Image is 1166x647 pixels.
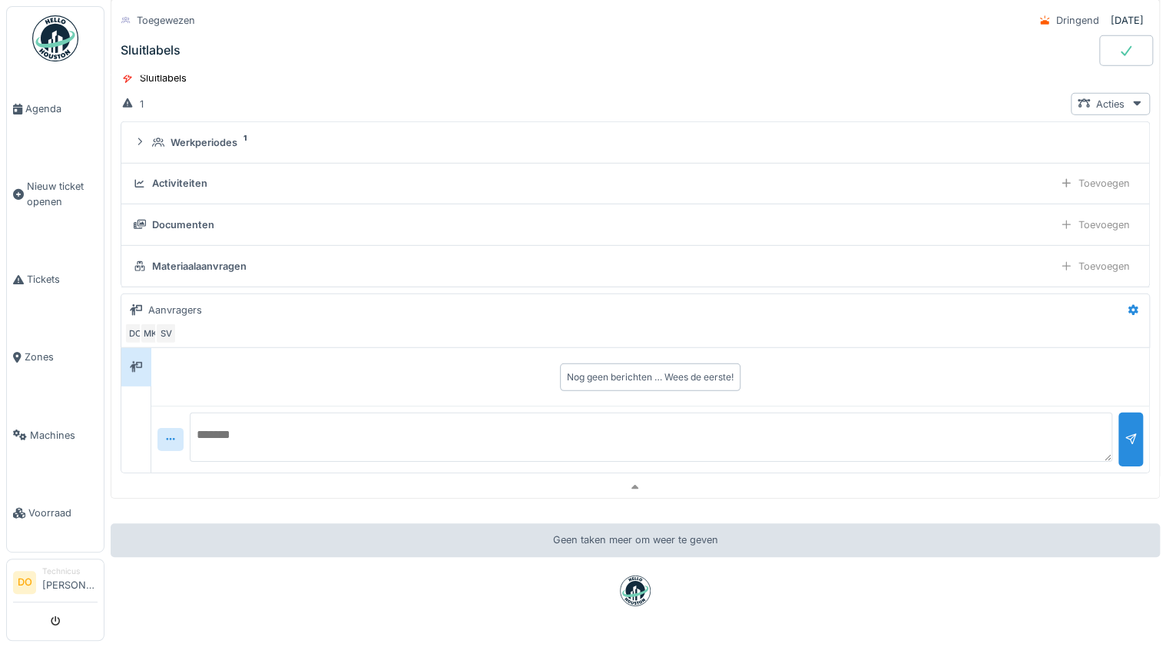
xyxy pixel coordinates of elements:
[1071,93,1150,115] div: Acties
[155,323,177,344] div: SV
[111,523,1160,556] div: Geen taken meer om weer te geven
[567,370,734,384] div: Nog geen berichten … Wees de eerste!
[1053,172,1137,194] div: Toevoegen
[1053,255,1137,277] div: Toevoegen
[7,70,104,148] a: Agenda
[128,128,1143,157] summary: Werkperiodes1
[42,566,98,577] div: Technicus
[13,566,98,602] a: DO Technicus[PERSON_NAME]
[140,97,144,111] div: 1
[152,259,247,274] div: Materiaalaanvragen
[152,217,214,232] div: Documenten
[7,318,104,396] a: Zones
[27,179,98,208] span: Nieuw ticket openen
[7,241,104,318] a: Tickets
[128,211,1143,239] summary: DocumentenToevoegen
[140,323,161,344] div: MK
[42,566,98,599] li: [PERSON_NAME]
[140,71,187,85] div: Sluitlabels
[620,576,651,606] img: badge-BVDL4wpA.svg
[7,474,104,552] a: Voorraad
[7,396,104,474] a: Machines
[1056,13,1099,28] div: Dringend
[25,101,98,116] span: Agenda
[30,428,98,443] span: Machines
[148,303,202,317] div: Aanvragers
[128,252,1143,280] summary: MateriaalaanvragenToevoegen
[137,13,195,28] div: Toegewezen
[1053,214,1137,236] div: Toevoegen
[1111,13,1144,28] div: [DATE]
[124,323,146,344] div: DO
[13,571,36,594] li: DO
[121,43,181,58] div: Sluitlabels
[7,148,104,241] a: Nieuw ticket openen
[171,135,237,150] div: Werkperiodes
[152,176,207,191] div: Activiteiten
[27,272,98,287] span: Tickets
[32,15,78,61] img: Badge_color-CXgf-gQk.svg
[128,170,1143,198] summary: ActiviteitenToevoegen
[25,350,98,364] span: Zones
[28,506,98,520] span: Voorraad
